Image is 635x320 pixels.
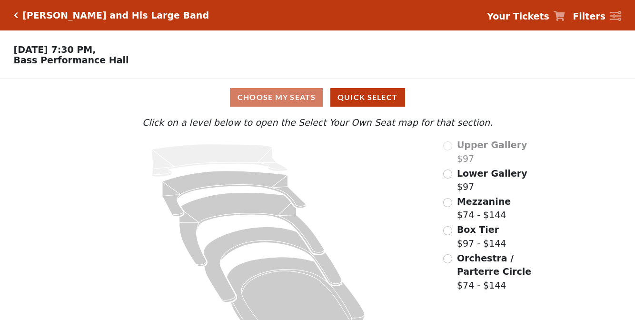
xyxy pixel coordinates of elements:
path: Lower Gallery - Seats Available: 227 [162,171,306,217]
path: Upper Gallery - Seats Available: 0 [152,144,288,177]
label: $97 [457,167,527,194]
label: $97 [457,138,527,165]
a: Filters [573,10,621,23]
p: Click on a level below to open the Select Your Own Seat map for that section. [86,116,549,130]
label: $97 - $144 [457,223,506,250]
a: Click here to go back to filters [14,12,18,19]
span: Lower Gallery [457,168,527,179]
label: $74 - $144 [457,195,511,222]
span: Mezzanine [457,196,511,207]
strong: Filters [573,11,605,21]
strong: Your Tickets [487,11,549,21]
span: Box Tier [457,224,499,235]
span: Upper Gallery [457,140,527,150]
a: Your Tickets [487,10,565,23]
span: Orchestra / Parterre Circle [457,253,531,277]
button: Quick Select [330,88,405,107]
label: $74 - $144 [457,251,549,292]
h5: [PERSON_NAME] and His Large Band [22,10,209,21]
